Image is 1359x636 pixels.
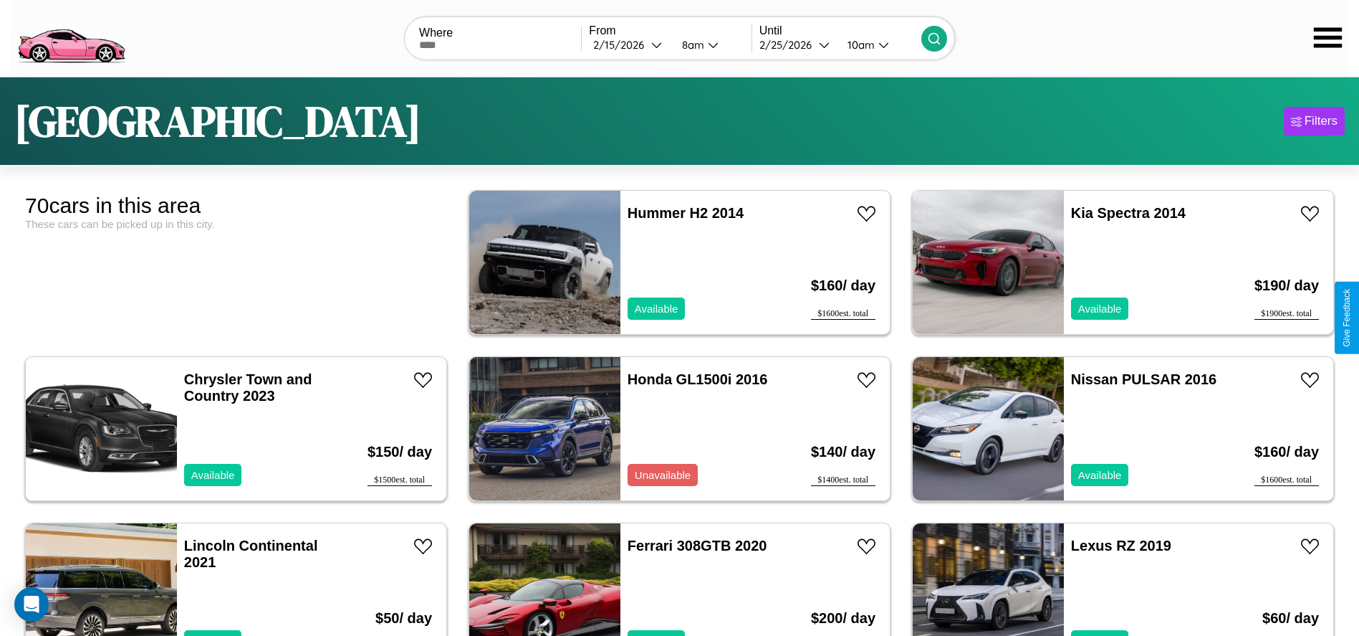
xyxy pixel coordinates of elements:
p: Available [1078,299,1122,318]
div: 10am [840,38,878,52]
a: Lincoln Continental 2021 [184,538,318,570]
a: Honda GL1500i 2016 [628,371,768,387]
p: Available [1078,465,1122,485]
a: Nissan PULSAR 2016 [1071,371,1216,387]
a: Chrysler Town and Country 2023 [184,371,312,404]
div: $ 1400 est. total [811,475,875,486]
a: Ferrari 308GTB 2020 [628,538,767,554]
h3: $ 150 / day [368,429,432,475]
div: $ 1600 est. total [1254,475,1319,486]
button: 8am [671,37,751,52]
label: From [589,24,751,37]
div: $ 1500 est. total [368,475,432,486]
button: Filters [1284,107,1345,136]
h3: $ 140 / day [811,429,875,475]
div: Filters [1305,114,1338,128]
h3: $ 160 / day [1254,429,1319,475]
div: These cars can be picked up in this city. [25,218,447,230]
a: Hummer H2 2014 [628,205,744,221]
div: 70 cars in this area [25,194,447,218]
div: 2 / 25 / 2026 [759,38,819,52]
label: Where [419,27,581,39]
div: $ 1600 est. total [811,308,875,320]
img: logo [11,7,131,67]
div: 8am [675,38,708,52]
a: Kia Spectra 2014 [1071,205,1186,221]
h3: $ 160 / day [811,263,875,308]
p: Available [635,299,678,318]
h3: $ 190 / day [1254,263,1319,308]
div: Open Intercom Messenger [14,587,49,622]
div: $ 1900 est. total [1254,308,1319,320]
p: Available [191,465,235,485]
div: 2 / 15 / 2026 [593,38,651,52]
div: Give Feedback [1342,289,1352,347]
a: Lexus RZ 2019 [1071,538,1171,554]
h1: [GEOGRAPHIC_DATA] [14,92,421,151]
p: Unavailable [635,465,691,485]
button: 10am [836,37,921,52]
label: Until [759,24,921,37]
button: 2/15/2026 [589,37,670,52]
